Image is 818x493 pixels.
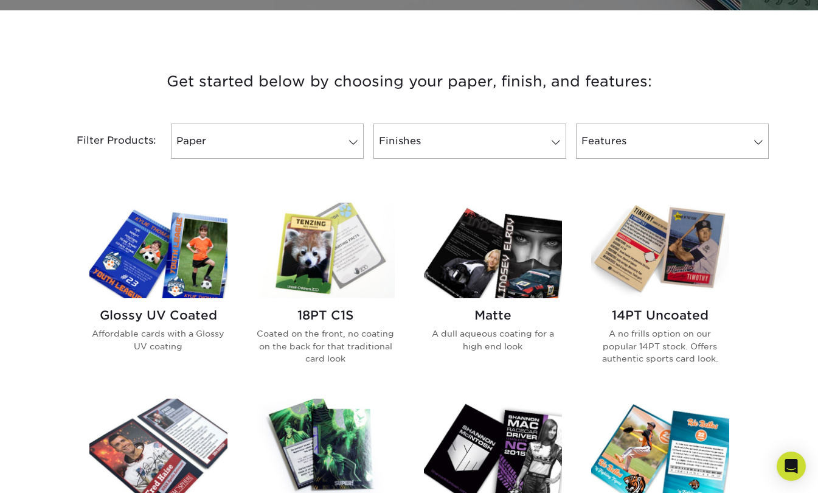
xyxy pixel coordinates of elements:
[89,203,227,384] a: Glossy UV Coated Trading Cards Glossy UV Coated Affordable cards with a Glossy UV coating
[257,308,395,323] h2: 18PT C1S
[424,327,562,352] p: A dull aqueous coating for a high end look
[591,308,729,323] h2: 14PT Uncoated
[424,203,562,384] a: Matte Trading Cards Matte A dull aqueous coating for a high end look
[424,203,562,298] img: Matte Trading Cards
[257,327,395,365] p: Coated on the front, no coating on the back for that traditional card look
[591,203,729,384] a: 14PT Uncoated Trading Cards 14PT Uncoated A no frills option on our popular 14PT stock. Offers au...
[44,124,166,159] div: Filter Products:
[591,327,729,365] p: A no frills option on our popular 14PT stock. Offers authentic sports card look.
[777,452,806,481] div: Open Intercom Messenger
[89,308,227,323] h2: Glossy UV Coated
[171,124,364,159] a: Paper
[89,203,227,298] img: Glossy UV Coated Trading Cards
[89,327,227,352] p: Affordable cards with a Glossy UV coating
[257,203,395,384] a: 18PT C1S Trading Cards 18PT C1S Coated on the front, no coating on the back for that traditional ...
[576,124,769,159] a: Features
[424,308,562,323] h2: Matte
[54,54,765,109] h3: Get started below by choosing your paper, finish, and features:
[591,203,729,298] img: 14PT Uncoated Trading Cards
[373,124,566,159] a: Finishes
[257,203,395,298] img: 18PT C1S Trading Cards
